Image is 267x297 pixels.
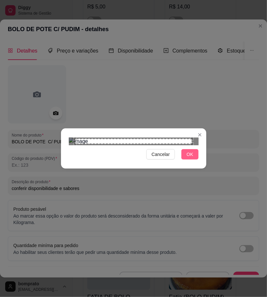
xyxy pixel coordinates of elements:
button: OK [181,149,198,160]
button: Close [195,130,205,140]
span: OK [187,151,193,158]
div: Use the arrow keys to move the crop selection area [75,139,192,144]
span: Cancelar [152,151,170,158]
button: Cancelar [146,149,175,160]
img: image [69,137,199,145]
